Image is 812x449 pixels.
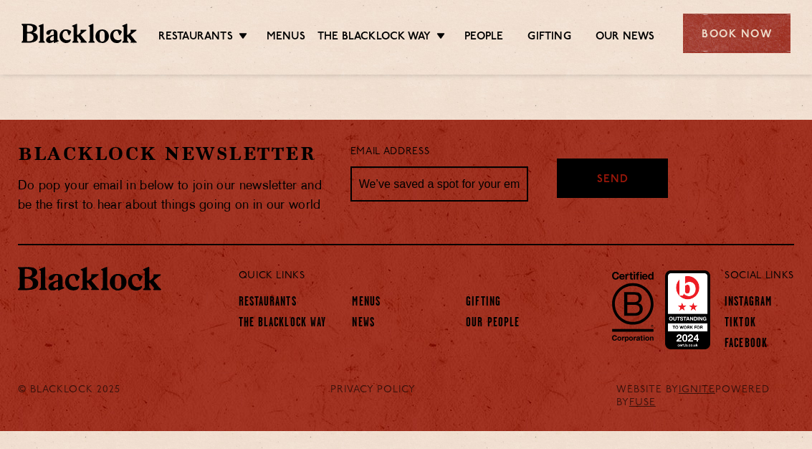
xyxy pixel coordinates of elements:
span: Send [597,172,629,189]
a: News [352,316,374,331]
a: The Blacklock Way [239,316,327,331]
p: Social Links [725,267,794,285]
a: Our People [466,316,520,331]
img: B-Corp-Logo-Black-RGB.svg [603,263,662,349]
a: Gifting [466,296,501,310]
div: © Blacklock 2025 [7,384,140,410]
a: Gifting [527,30,570,44]
a: Menus [267,30,305,44]
img: BL_Textured_Logo-footer-cropped.svg [18,267,161,291]
a: FUSE [629,397,656,408]
a: Restaurants [158,30,233,44]
a: People [464,30,503,44]
a: Instagram [725,296,772,310]
a: TikTok [725,316,756,331]
a: Facebook [725,337,768,351]
a: The Blacklock Way [317,30,431,44]
p: Quick Links [239,267,682,285]
input: We’ve saved a spot for your email... [350,166,528,202]
a: Menus [352,296,381,310]
h2: Blacklock Newsletter [18,141,329,166]
a: PRIVACY POLICY [330,384,416,397]
a: Our News [596,30,655,44]
div: Book Now [683,14,790,53]
p: Do pop your email in below to join our newsletter and be the first to hear about things going on ... [18,176,329,215]
label: Email Address [350,144,429,161]
a: Restaurants [239,296,297,310]
img: BL_Textured_Logo-footer-cropped.svg [22,24,137,43]
div: WEBSITE BY POWERED BY [606,384,805,410]
a: IGNITE [679,384,715,395]
img: Accred_2023_2star.png [665,270,710,349]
